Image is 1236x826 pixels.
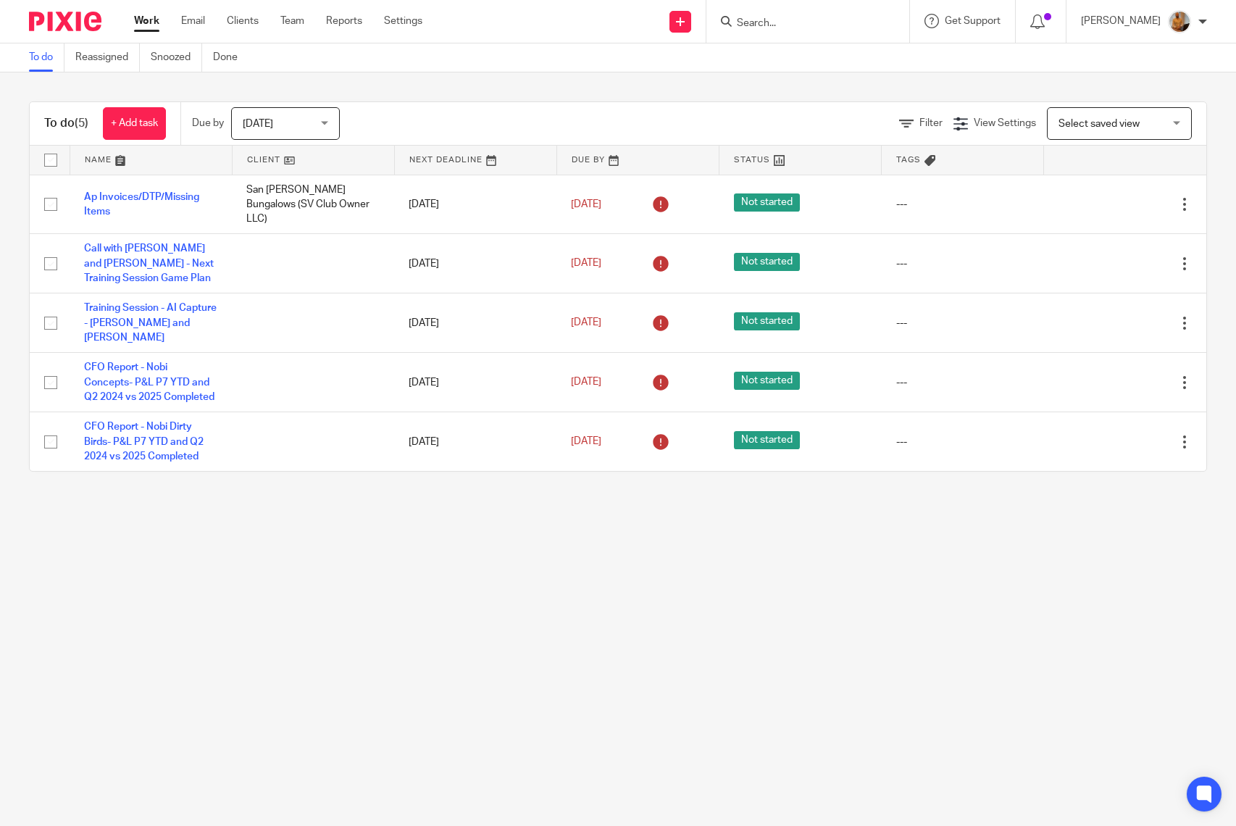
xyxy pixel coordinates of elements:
span: Tags [896,156,921,164]
td: [DATE] [394,412,556,471]
span: View Settings [974,118,1036,128]
span: Filter [919,118,943,128]
a: CFO Report - Nobi Concepts- P&L P7 YTD and Q2 2024 vs 2025 Completed [84,362,214,402]
div: --- [896,316,1030,330]
span: [DATE] [571,377,601,388]
a: Done [213,43,249,72]
td: [DATE] [394,293,556,353]
span: (5) [75,117,88,129]
span: Not started [734,372,800,390]
a: Email [181,14,205,28]
h1: To do [44,116,88,131]
p: [PERSON_NAME] [1081,14,1161,28]
a: + Add task [103,107,166,140]
a: Call with [PERSON_NAME] and [PERSON_NAME] - Next Training Session Game Plan [84,243,214,283]
a: CFO Report - Nobi Dirty Birds- P&L P7 YTD and Q2 2024 vs 2025 Completed [84,422,204,462]
a: Work [134,14,159,28]
a: Team [280,14,304,28]
a: Training Session - AI Capture - [PERSON_NAME] and [PERSON_NAME] [84,303,217,343]
a: Ap Invoices/DTP/Missing Items [84,192,199,217]
span: Not started [734,312,800,330]
td: [DATE] [394,234,556,293]
div: --- [896,375,1030,390]
span: [DATE] [243,119,273,129]
span: [DATE] [571,199,601,209]
td: San [PERSON_NAME] Bungalows (SV Club Owner LLC) [232,175,394,234]
span: [DATE] [571,437,601,447]
td: [DATE] [394,175,556,234]
span: [DATE] [571,259,601,269]
span: Not started [734,253,800,271]
span: Not started [734,431,800,449]
img: 1234.JPG [1168,10,1191,33]
img: Pixie [29,12,101,31]
input: Search [735,17,866,30]
span: Not started [734,193,800,212]
a: Clients [227,14,259,28]
div: --- [896,197,1030,212]
a: To do [29,43,64,72]
div: --- [896,435,1030,449]
a: Snoozed [151,43,202,72]
div: --- [896,256,1030,271]
a: Reports [326,14,362,28]
a: Reassigned [75,43,140,72]
p: Due by [192,116,224,130]
span: [DATE] [571,318,601,328]
td: [DATE] [394,353,556,412]
span: Get Support [945,16,1001,26]
span: Select saved view [1058,119,1140,129]
a: Settings [384,14,422,28]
